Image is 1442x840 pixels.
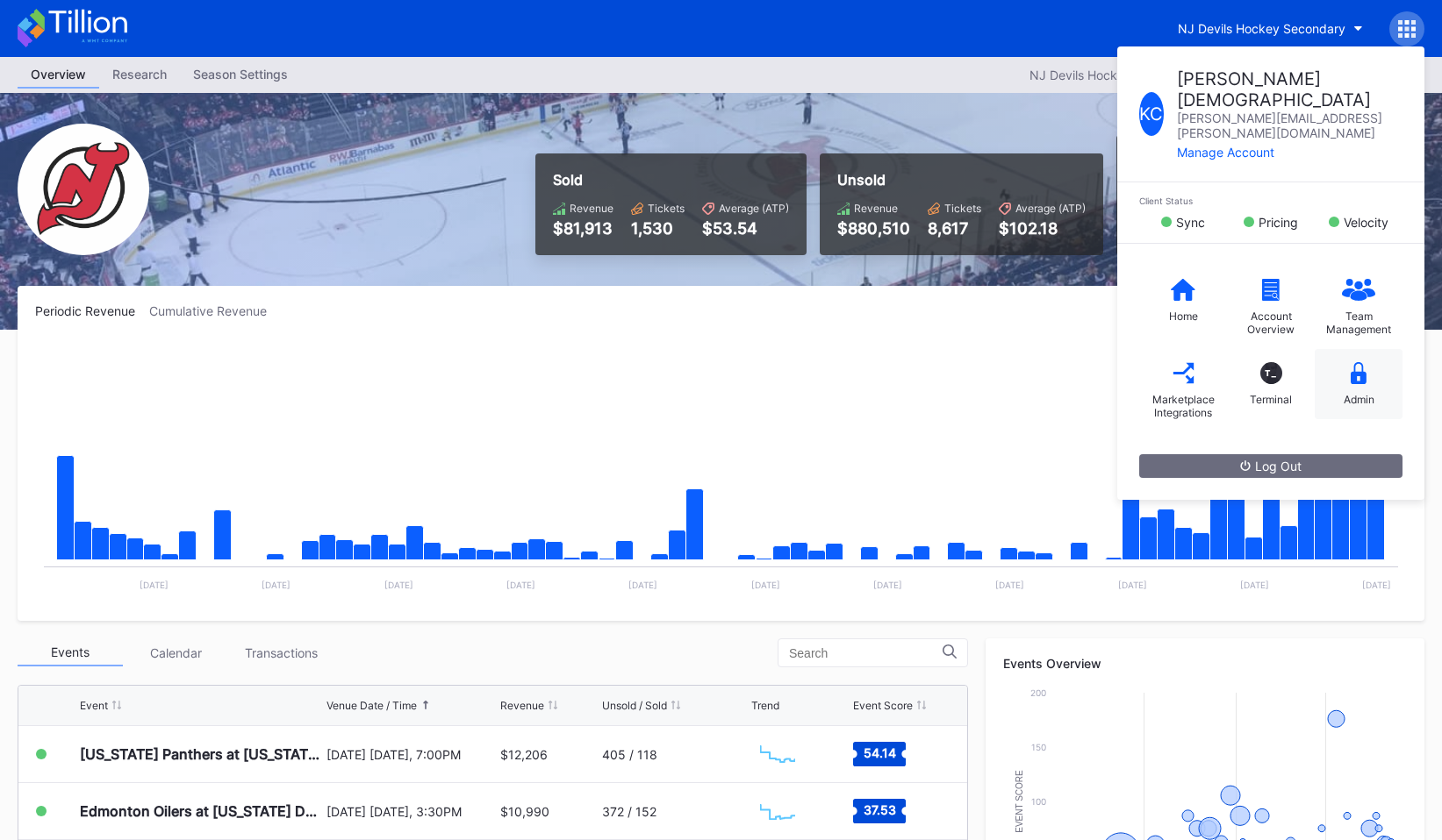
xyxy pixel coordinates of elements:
div: Tickets [648,202,685,215]
svg: Chart title [751,789,804,833]
div: Manage Account [1177,145,1403,160]
div: [US_STATE] Panthers at [US_STATE] Devils [80,745,322,763]
div: Account Overview [1236,310,1306,336]
div: Edmonton Oilers at [US_STATE] Devils [80,802,322,820]
div: Pricing [1259,215,1298,230]
text: [DATE] [384,580,413,590]
button: Log Out [1139,454,1403,478]
div: [PERSON_NAME] [DEMOGRAPHIC_DATA] [1177,68,1403,110]
div: Events Overview [1003,656,1407,671]
div: [PERSON_NAME][EMAIL_ADDRESS][PERSON_NAME][DOMAIN_NAME] [1177,110,1403,140]
div: $10,990 [500,804,549,819]
div: Sold [553,171,789,189]
div: Unsold [837,171,1086,189]
text: 37.53 [863,802,895,817]
div: Research [99,61,180,87]
div: NJ Devils Hockey Secondary 2025 [1029,68,1230,82]
text: [DATE] [751,580,780,590]
div: $102.18 [999,219,1086,238]
a: Overview [18,61,99,89]
text: 200 [1030,687,1046,698]
text: 100 [1031,796,1046,807]
div: Event Score [853,699,913,712]
div: Revenue [570,202,613,215]
div: Events [18,639,123,666]
div: Client Status [1139,196,1403,206]
div: $81,913 [553,219,613,238]
text: [DATE] [628,580,657,590]
div: Trend [751,699,779,712]
img: NJ_Devils_Hockey_Secondary.png [18,124,149,255]
div: 405 / 118 [602,747,657,762]
text: 150 [1031,742,1046,752]
div: Event [80,699,108,712]
div: Sync [1176,215,1205,230]
div: 372 / 152 [602,804,656,819]
div: Season Settings [180,61,301,87]
div: Tickets [944,202,981,215]
div: [DATE] [DATE], 3:30PM [326,804,496,819]
div: Periodic Revenue [35,303,149,318]
div: K C [1139,92,1164,136]
div: Admin [1344,393,1374,406]
div: 1,530 [631,219,685,238]
svg: Chart title [751,732,804,776]
div: Team Management [1324,310,1394,336]
svg: Chart title [35,340,1407,603]
div: 8,617 [928,219,981,238]
div: Unsold / Sold [602,699,667,712]
div: NJ Devils Hockey Secondary [1178,21,1345,36]
div: Calendar [123,639,228,666]
div: Average (ATP) [719,202,789,215]
text: [DATE] [262,580,291,590]
button: NJ Devils Hockey Secondary [1165,12,1376,45]
div: Velocity [1344,215,1388,230]
input: Search [789,646,943,660]
div: $880,510 [837,219,910,238]
text: [DATE] [1362,580,1391,590]
div: Log Out [1240,459,1302,473]
div: Home [1169,310,1198,323]
div: Marketplace Integrations [1148,393,1218,419]
text: Event Score [1015,770,1024,833]
div: Venue Date / Time [326,699,417,712]
text: [DATE] [1240,580,1269,590]
div: Average (ATP) [1015,202,1086,215]
text: [DATE] [506,580,535,590]
text: 54.14 [863,745,895,760]
text: [DATE] [140,580,169,590]
text: [DATE] [873,580,902,590]
div: Cumulative Revenue [149,303,281,318]
a: Season Settings [180,61,301,89]
div: $53.54 [702,219,789,238]
div: [DATE] [DATE], 7:00PM [326,747,496,762]
div: Revenue [854,202,898,215]
div: Revenue [500,699,544,712]
div: T_ [1260,362,1282,384]
div: $12,206 [500,747,548,762]
text: [DATE] [995,580,1024,590]
div: Terminal [1250,393,1292,406]
text: [DATE] [1118,580,1147,590]
a: Research [99,61,180,89]
div: Transactions [228,639,334,666]
button: NJ Devils Hockey Secondary 2025 [1021,63,1257,87]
